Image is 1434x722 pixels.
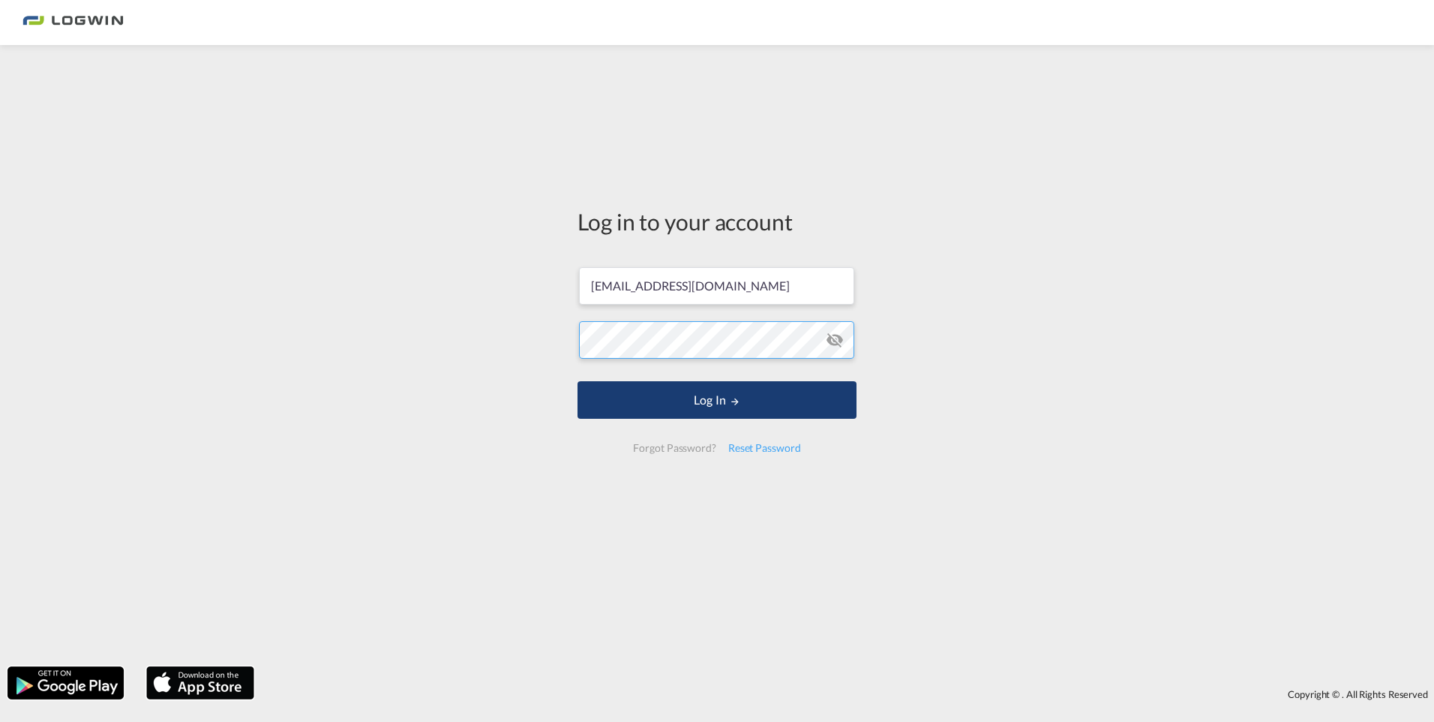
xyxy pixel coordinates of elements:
div: Reset Password [722,435,807,462]
img: apple.png [145,665,256,701]
input: Enter email/phone number [579,267,854,305]
div: Copyright © . All Rights Reserved [262,681,1434,707]
md-icon: icon-eye-off [826,331,844,349]
button: LOGIN [577,381,856,419]
img: google.png [6,665,125,701]
div: Log in to your account [577,206,856,237]
img: bc73a0e0d8c111efacd525e4c8ad7d32.png [22,6,124,40]
div: Forgot Password? [627,435,721,462]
